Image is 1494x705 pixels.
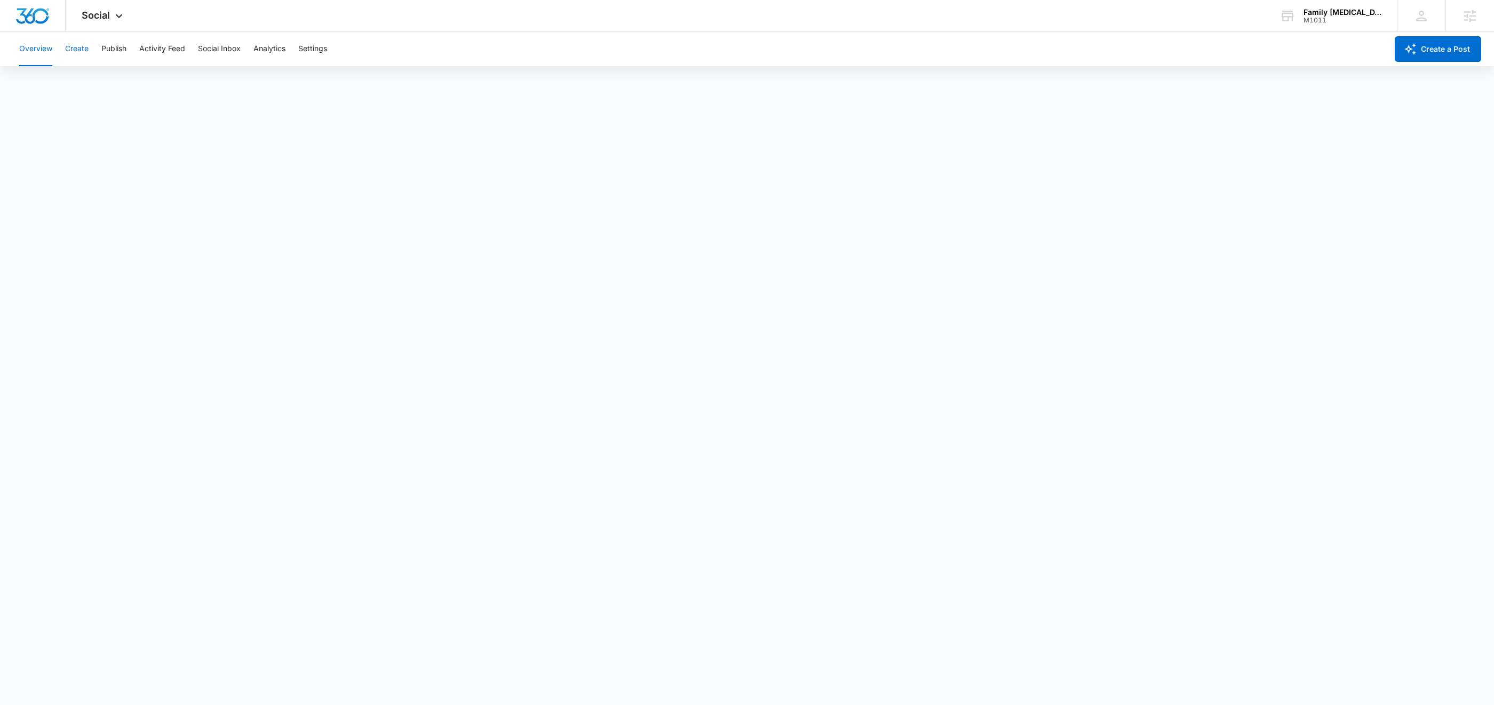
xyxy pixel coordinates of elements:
[1395,36,1481,62] button: Create a Post
[139,32,185,66] button: Activity Feed
[253,32,285,66] button: Analytics
[198,32,241,66] button: Social Inbox
[298,32,327,66] button: Settings
[1304,8,1381,17] div: account name
[65,32,89,66] button: Create
[101,32,126,66] button: Publish
[82,10,110,21] span: Social
[1304,17,1381,24] div: account id
[19,32,52,66] button: Overview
